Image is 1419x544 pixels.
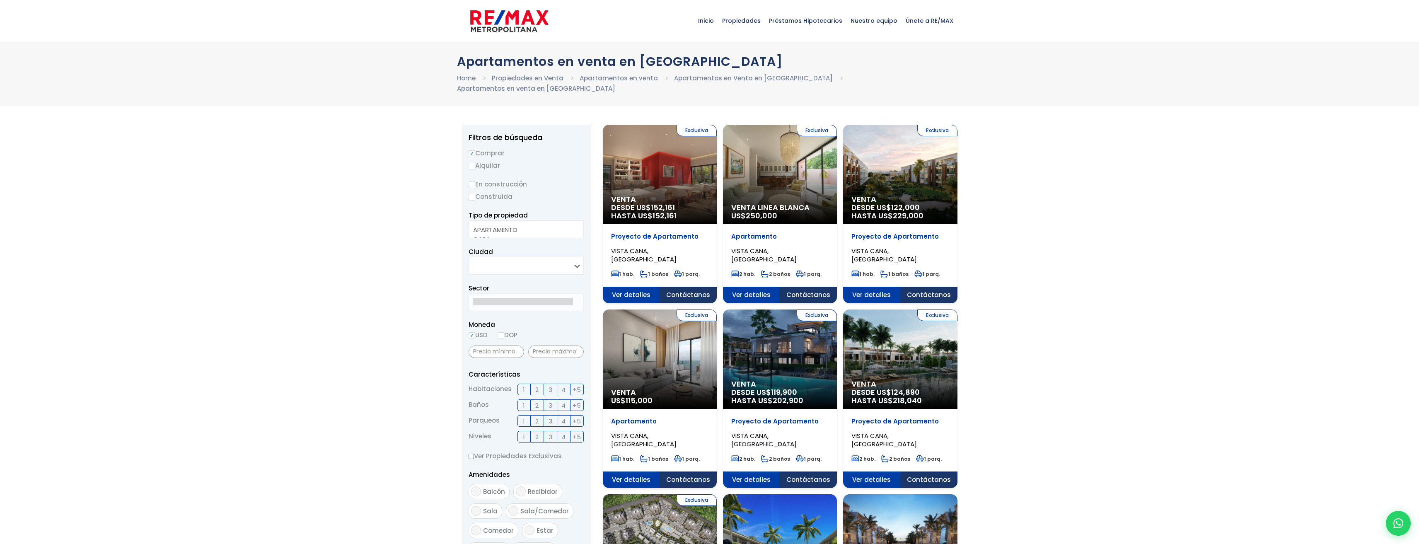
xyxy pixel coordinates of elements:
span: 1 baños [880,271,909,278]
a: Apartamentos en venta en [GEOGRAPHIC_DATA] [457,84,615,93]
span: 3 [549,384,552,395]
a: Propiedades en Venta [492,74,563,82]
span: DESDE US$ [851,388,949,405]
span: VISTA CANA, [GEOGRAPHIC_DATA] [731,431,797,448]
p: Proyecto de Apartamento [851,232,949,241]
span: Contáctanos [780,287,837,303]
h2: Filtros de búsqueda [469,133,584,142]
span: DESDE US$ [611,203,708,220]
span: VISTA CANA, [GEOGRAPHIC_DATA] [851,431,917,448]
span: Niveles [469,431,491,442]
span: 1 [523,432,525,442]
span: Venta Linea Blanca [731,203,829,212]
span: +5 [573,432,581,442]
span: HASTA US$ [851,212,949,220]
span: Sala [483,507,498,515]
span: 2 [535,432,539,442]
a: Home [457,74,476,82]
input: Precio mínimo [469,346,524,358]
span: Venta [611,388,708,397]
a: Exclusiva Venta Linea Blanca US$250,000 Apartamento VISTA CANA, [GEOGRAPHIC_DATA] 2 hab. 2 baños ... [723,125,837,303]
span: Exclusiva [677,125,717,136]
span: 4 [561,416,566,426]
span: DESDE US$ [851,203,949,220]
a: Apartamentos en Venta en [GEOGRAPHIC_DATA] [674,74,833,82]
span: 1 baños [640,455,668,462]
span: Ver detalles [723,287,780,303]
input: Sala/Comedor [508,506,518,516]
span: Préstamos Hipotecarios [765,8,846,33]
span: Ver detalles [603,287,660,303]
span: 2 hab. [731,455,755,462]
span: 229,000 [893,210,923,221]
span: Comedor [483,526,514,535]
span: Exclusiva [797,125,837,136]
input: Sala [471,506,481,516]
span: Baños [469,399,489,411]
span: 152,161 [651,202,675,213]
span: 1 parq. [796,271,822,278]
span: VISTA CANA, [GEOGRAPHIC_DATA] [851,247,917,264]
span: Recibidor [528,487,558,496]
span: DESDE US$ [731,388,829,405]
span: 218,040 [893,395,922,406]
span: 1 [523,416,525,426]
span: Exclusiva [677,494,717,506]
p: Proyecto de Apartamento [731,417,829,426]
h1: Apartamentos en venta en [GEOGRAPHIC_DATA] [457,54,962,69]
span: Sector [469,284,489,293]
input: Recibidor [516,486,526,496]
span: 4 [561,384,566,395]
span: HASTA US$ [731,397,829,405]
input: Precio máximo [528,346,584,358]
span: Balcón [483,487,505,496]
span: 1 hab. [851,271,875,278]
span: Ver detalles [843,471,900,488]
span: 3 [549,416,552,426]
a: Exclusiva Venta DESDE US$124,890 HASTA US$218,040 Proyecto de Apartamento VISTA CANA, [GEOGRAPHIC... [843,309,957,488]
span: Contáctanos [900,471,957,488]
label: Comprar [469,148,584,158]
span: 3 [549,432,552,442]
span: +5 [573,416,581,426]
span: +5 [573,384,581,395]
p: Apartamento [611,417,708,426]
input: Comedor [471,525,481,535]
a: Exclusiva Venta DESDE US$152,161 HASTA US$152,161 Proyecto de Apartamento VISTA CANA, [GEOGRAPHIC... [603,125,717,303]
span: +5 [573,400,581,411]
span: Ver detalles [603,471,660,488]
span: 250,000 [746,210,777,221]
img: remax-metropolitana-logo [470,9,549,34]
input: En construcción [469,181,475,188]
span: Sala/Comedor [520,507,569,515]
span: Moneda [469,319,584,330]
span: Contáctanos [900,287,957,303]
span: Contáctanos [660,287,717,303]
span: VISTA CANA, [GEOGRAPHIC_DATA] [731,247,797,264]
span: 1 hab. [611,455,634,462]
span: 152,161 [653,210,677,221]
span: Contáctanos [780,471,837,488]
input: Alquilar [469,163,475,169]
p: Proyecto de Apartamento [611,232,708,241]
span: 4 [561,432,566,442]
span: 1 hab. [611,271,634,278]
span: Venta [851,380,949,388]
span: 1 parq. [914,271,940,278]
span: Únete a RE/MAX [902,8,957,33]
input: Construida [469,194,475,201]
span: HASTA US$ [611,212,708,220]
span: 1 parq. [674,455,700,462]
label: En construcción [469,179,584,189]
span: Venta [731,380,829,388]
a: Apartamentos en venta [580,74,658,82]
span: Inicio [694,8,718,33]
span: Nuestro equipo [846,8,902,33]
span: Propiedades [718,8,765,33]
span: Tipo de propiedad [469,211,528,220]
span: 1 [523,384,525,395]
span: 2 baños [881,455,910,462]
span: 2 baños [761,271,790,278]
input: Estar [525,525,534,535]
span: Exclusiva [917,309,957,321]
